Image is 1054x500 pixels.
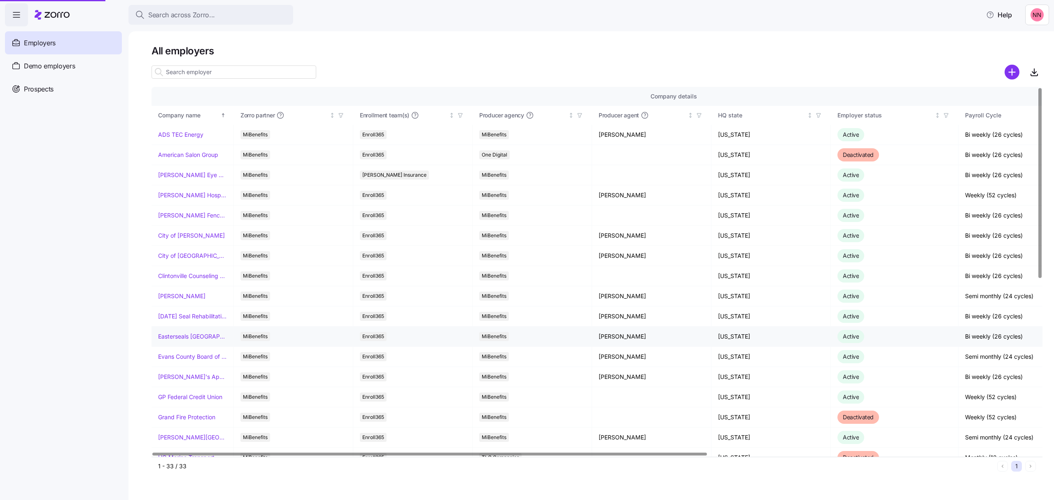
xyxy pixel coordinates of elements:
[152,44,1042,57] h1: All employers
[843,292,859,299] span: Active
[592,327,711,347] td: [PERSON_NAME]
[482,231,506,240] span: MiBenefits
[688,112,693,118] div: Not sorted
[711,306,831,327] td: [US_STATE]
[158,413,215,421] a: Grand Fire Protection
[843,434,859,441] span: Active
[362,352,384,361] span: Enroll365
[449,112,455,118] div: Not sorted
[843,313,859,320] span: Active
[711,347,831,367] td: [US_STATE]
[592,125,711,145] td: [PERSON_NAME]
[243,332,268,341] span: MiBenefits
[592,306,711,327] td: [PERSON_NAME]
[482,352,506,361] span: MiBenefits
[482,312,506,321] span: MiBenefits
[837,111,933,120] div: Employer status
[362,393,384,402] span: Enroll365
[158,292,205,300] a: [PERSON_NAME]
[152,106,234,125] th: Company nameSorted ascending
[843,252,859,259] span: Active
[843,232,859,239] span: Active
[243,150,268,159] span: MiBenefits
[1011,461,1022,472] button: 1
[362,413,384,422] span: Enroll365
[362,150,384,159] span: Enroll365
[843,131,859,138] span: Active
[5,77,122,100] a: Prospects
[243,231,268,240] span: MiBenefits
[592,428,711,448] td: [PERSON_NAME]
[711,145,831,165] td: [US_STATE]
[158,393,222,401] a: GP Federal Credit Union
[482,171,506,180] span: MiBenefits
[243,171,268,180] span: MiBenefits
[482,393,506,402] span: MiBenefits
[592,367,711,387] td: [PERSON_NAME]
[158,171,227,179] a: [PERSON_NAME] Eye Associates
[1005,65,1019,79] svg: add icon
[482,130,506,139] span: MiBenefits
[158,353,227,361] a: Evans County Board of Commissioners
[711,407,831,428] td: [US_STATE]
[711,387,831,407] td: [US_STATE]
[362,292,384,301] span: Enroll365
[592,226,711,246] td: [PERSON_NAME]
[807,112,813,118] div: Not sorted
[243,211,268,220] span: MiBenefits
[592,347,711,367] td: [PERSON_NAME]
[158,252,227,260] a: City of [GEOGRAPHIC_DATA]
[360,111,409,119] span: Enrollment team(s)
[479,111,524,119] span: Producer agency
[158,131,203,139] a: ADS TEC Energy
[711,226,831,246] td: [US_STATE]
[353,106,473,125] th: Enrollment team(s)Not sorted
[158,191,227,199] a: [PERSON_NAME] Hospitality
[362,171,427,180] span: [PERSON_NAME] Insurance
[158,373,227,381] a: [PERSON_NAME]'s Appliance/[PERSON_NAME]'s Academy/Fluid Services
[243,251,268,260] span: MiBenefits
[220,112,226,118] div: Sorted ascending
[158,111,219,120] div: Company name
[843,353,859,360] span: Active
[362,191,384,200] span: Enroll365
[5,54,122,77] a: Demo employers
[843,272,859,279] span: Active
[243,130,268,139] span: MiBenefits
[843,171,859,178] span: Active
[711,327,831,347] td: [US_STATE]
[362,231,384,240] span: Enroll365
[24,84,54,94] span: Prospects
[711,428,831,448] td: [US_STATE]
[240,111,275,119] span: Zorro partner
[362,433,384,442] span: Enroll365
[329,112,335,118] div: Not sorted
[711,286,831,306] td: [US_STATE]
[482,211,506,220] span: MiBenefits
[362,271,384,280] span: Enroll365
[711,206,831,226] td: [US_STATE]
[1031,8,1044,21] img: 37cb906d10cb440dd1cb011682786431
[482,150,507,159] span: One Digital
[482,191,506,200] span: MiBenefits
[1025,461,1036,472] button: Next page
[24,61,75,71] span: Demo employers
[243,271,268,280] span: MiBenefits
[711,165,831,185] td: [US_STATE]
[158,332,227,341] a: Easterseals [GEOGRAPHIC_DATA] & [GEOGRAPHIC_DATA][US_STATE]
[592,286,711,306] td: [PERSON_NAME]
[243,292,268,301] span: MiBenefits
[243,191,268,200] span: MiBenefits
[482,292,506,301] span: MiBenefits
[711,266,831,286] td: [US_STATE]
[362,130,384,139] span: Enroll365
[711,185,831,206] td: [US_STATE]
[362,211,384,220] span: Enroll365
[362,372,384,381] span: Enroll365
[482,413,506,422] span: MiBenefits
[711,246,831,266] td: [US_STATE]
[843,393,859,400] span: Active
[711,367,831,387] td: [US_STATE]
[599,111,639,119] span: Producer agent
[592,185,711,206] td: [PERSON_NAME]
